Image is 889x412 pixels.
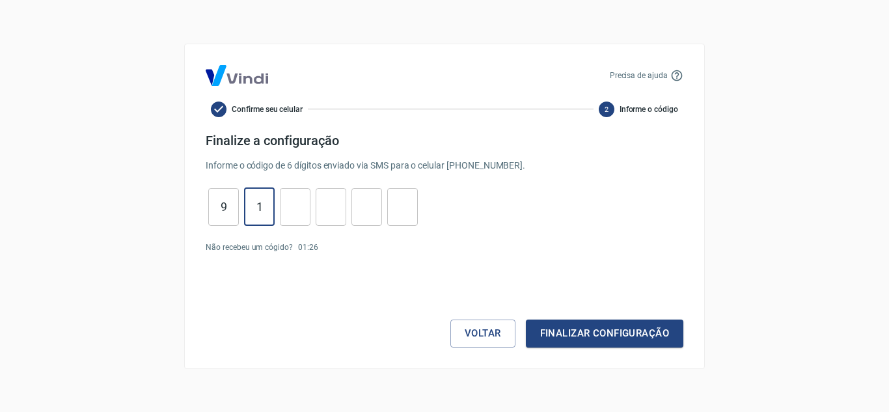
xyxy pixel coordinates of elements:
p: Precisa de ajuda [610,70,668,81]
button: Finalizar configuração [526,320,683,347]
p: Não recebeu um cógido? [206,241,293,253]
button: Voltar [450,320,515,347]
span: Confirme seu celular [232,103,303,115]
text: 2 [605,105,609,113]
p: Informe o código de 6 dígitos enviado via SMS para o celular [PHONE_NUMBER] . [206,159,683,172]
img: Logo Vind [206,65,268,86]
h4: Finalize a configuração [206,133,683,148]
p: 01 : 26 [298,241,318,253]
span: Informe o código [620,103,678,115]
